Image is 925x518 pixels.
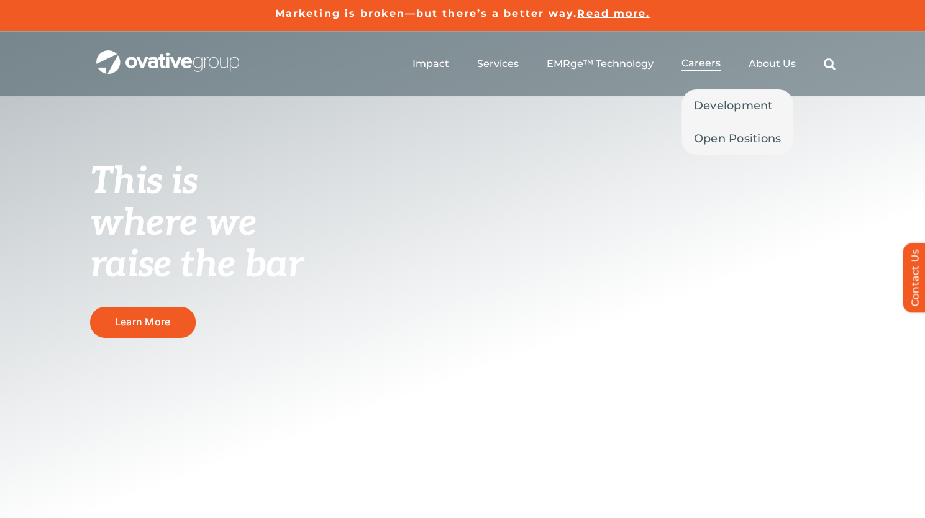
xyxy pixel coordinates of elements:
[90,160,198,204] span: This is
[115,316,170,328] span: Learn More
[90,307,196,337] a: Learn More
[681,89,794,122] a: Development
[412,58,449,70] a: Impact
[577,7,650,19] a: Read more.
[681,57,721,71] a: Careers
[681,57,721,70] span: Careers
[749,58,796,70] a: About Us
[694,130,781,147] span: Open Positions
[275,7,578,19] a: Marketing is broken—but there’s a better way.
[681,122,794,155] a: Open Positions
[477,58,519,70] a: Services
[96,49,239,61] a: OG_Full_horizontal_WHT
[547,58,654,70] a: EMRge™ Technology
[694,97,773,114] span: Development
[412,44,836,84] nav: Menu
[90,201,303,288] span: where we raise the bar
[824,58,836,70] a: Search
